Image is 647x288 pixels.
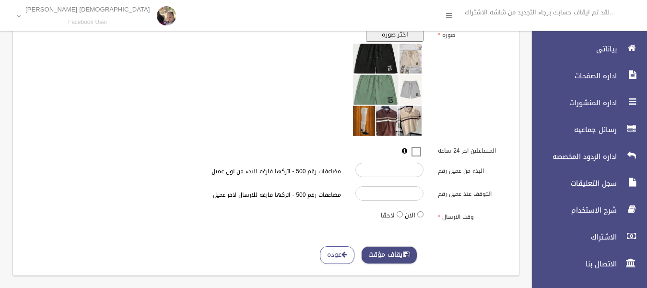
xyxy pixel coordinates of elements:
a: سجل التعليقات [524,173,647,194]
label: التوقف عند عميل رقم [431,186,513,200]
label: وقت الارسال [431,209,513,223]
label: الان [405,210,415,221]
span: بياناتى [524,44,620,54]
span: الاشتراك [524,232,620,242]
a: عوده [320,246,354,264]
a: شرح الاستخدام [524,200,647,221]
img: معاينه الصوره [351,42,424,138]
small: Facebook User [25,19,150,26]
label: لاحقا [381,210,395,221]
span: اداره المنشورات [524,98,620,108]
a: الاتصال بنا [524,253,647,275]
a: اداره الردود المخصصه [524,146,647,167]
span: رسائل جماعيه [524,125,620,134]
label: البدء من عميل رقم [431,163,513,176]
h6: مضاعفات رقم 500 - اتركها فارغه للبدء من اول عميل [150,168,341,175]
a: بياناتى [524,38,647,60]
a: اداره الصفحات [524,65,647,86]
a: رسائل جماعيه [524,119,647,140]
label: المتفاعلين اخر 24 ساعه [431,143,513,156]
h6: مضاعفات رقم 500 - اتركها فارغه للارسال لاخر عميل [150,192,341,198]
span: الاتصال بنا [524,259,620,269]
a: اداره المنشورات [524,92,647,113]
a: الاشتراك [524,227,647,248]
span: اداره الصفحات [524,71,620,81]
p: [DEMOGRAPHIC_DATA] [PERSON_NAME] [25,6,150,13]
span: سجل التعليقات [524,179,620,188]
button: ايقاف مؤقت [361,246,417,264]
span: اداره الردود المخصصه [524,152,620,161]
span: شرح الاستخدام [524,205,620,215]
